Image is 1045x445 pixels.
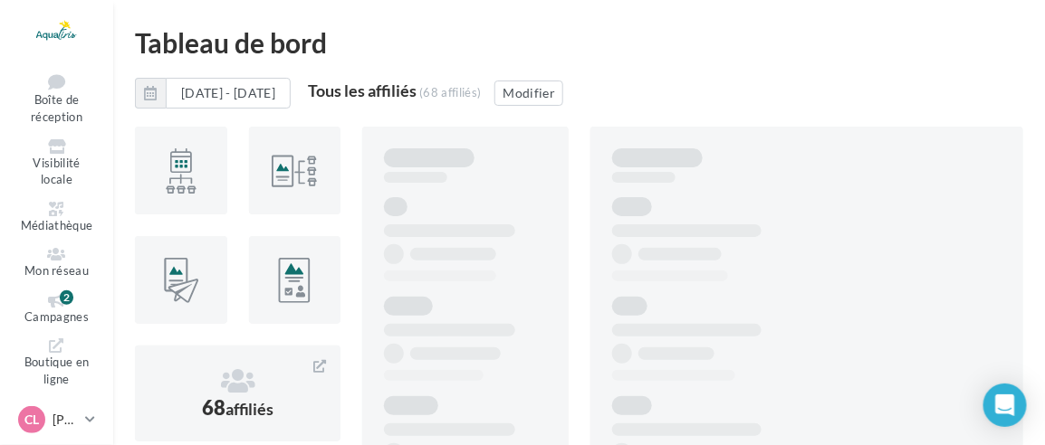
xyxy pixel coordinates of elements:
[14,243,99,282] a: Mon réseau
[135,78,291,109] button: [DATE] - [DATE]
[419,85,481,99] div: (68 affiliés)
[53,411,78,429] p: [PERSON_NAME]
[60,288,73,308] a: 2
[24,309,89,324] span: Campagnes
[135,29,1023,56] div: Tableau de bord
[225,399,274,419] span: affiliés
[24,263,89,278] span: Mon réseau
[202,395,274,420] span: 68
[308,82,417,99] div: Tous les affiliés
[24,411,39,429] span: CL
[14,289,99,328] a: Campagnes 2
[14,70,99,128] a: Boîte de réception
[14,136,99,191] a: Visibilité locale
[14,335,99,390] a: Boutique en ligne
[31,93,82,125] span: Boîte de réception
[983,383,1027,427] div: Open Intercom Messenger
[494,80,563,106] button: Modifier
[24,355,90,387] span: Boutique en ligne
[60,290,73,305] div: 2
[14,198,99,237] a: Médiathèque
[166,78,291,109] button: [DATE] - [DATE]
[14,402,99,437] a: CL [PERSON_NAME]
[33,156,80,187] span: Visibilité locale
[21,218,93,232] span: Médiathèque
